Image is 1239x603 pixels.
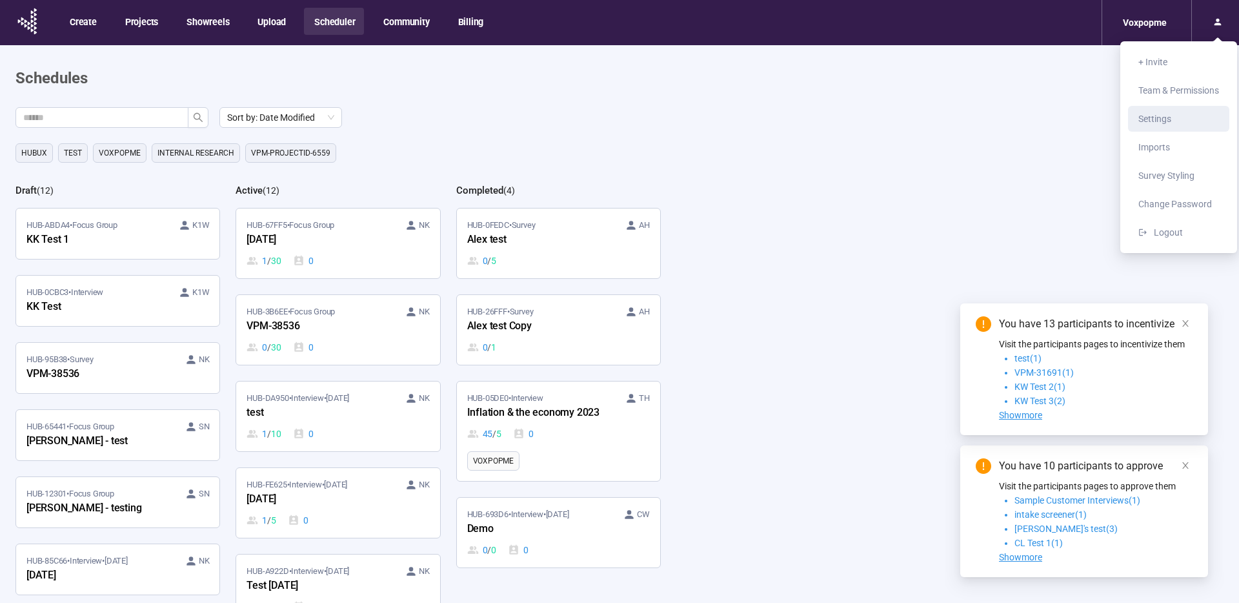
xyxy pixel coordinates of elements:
[508,543,529,557] div: 0
[1138,85,1219,96] span: Team & Permissions
[199,353,210,366] span: NK
[457,382,660,481] a: HUB-05DE0•Interview THInflation & the economy 202345 / 50Voxpopme
[271,254,281,268] span: 30
[236,295,439,365] a: HUB-3B6EE•Focus Group NKVPM-385360 / 300
[457,295,660,365] a: HUB-26FFF•Survey AHAlex test Copy0 / 1
[467,521,609,538] div: Demo
[267,427,271,441] span: /
[236,382,439,451] a: HUB-DA950•Interview•[DATE] NKtest1 / 100
[1138,57,1167,67] span: + Invite
[15,66,88,91] h1: Schedules
[271,340,281,354] span: 30
[326,566,349,576] time: [DATE]
[199,487,210,500] span: SN
[247,254,281,268] div: 1
[263,185,279,196] span: ( 12 )
[115,8,167,35] button: Projects
[16,343,219,393] a: HUB-95B38•Survey NKVPM-38536
[419,219,430,232] span: NK
[491,340,496,354] span: 1
[639,392,650,405] span: TH
[419,392,430,405] span: NK
[26,433,168,450] div: [PERSON_NAME] - test
[1138,114,1171,124] span: Settings
[247,513,276,527] div: 1
[1014,382,1065,392] span: KW Test 2(1)
[176,8,238,35] button: Showreels
[448,8,493,35] button: Billing
[26,567,168,584] div: [DATE]
[247,392,349,405] span: HUB-DA950 • Interview •
[419,478,430,491] span: NK
[236,185,263,196] h2: Active
[1014,495,1140,506] span: Sample Customer Interviews(1)
[999,337,1193,351] p: Visit the participants pages to incentivize them
[639,305,650,318] span: AH
[157,147,234,159] span: Internal Research
[247,340,281,354] div: 0
[487,543,491,557] span: /
[467,254,496,268] div: 0
[227,108,334,127] span: Sort by: Date Modified
[1154,227,1183,238] span: Logout
[247,318,388,335] div: VPM-38536
[247,305,335,318] span: HUB-3B6EE • Focus Group
[467,508,569,521] span: HUB-693D6 • Interview •
[637,508,650,521] span: CW
[105,556,128,566] time: [DATE]
[99,147,141,159] span: Voxpopme
[999,316,1193,332] div: You have 13 participants to incentivize
[373,8,438,35] button: Community
[247,219,334,232] span: HUB-67FF5 • Focus Group
[419,305,430,318] span: NK
[513,427,534,441] div: 0
[26,420,114,433] span: HUB-65441 • Focus Group
[1014,524,1118,534] span: [PERSON_NAME]'s test(3)
[976,316,991,332] span: exclamation-circle
[247,427,281,441] div: 1
[473,455,514,467] span: Voxpopme
[59,8,106,35] button: Create
[188,107,208,128] button: search
[247,578,388,595] div: Test [DATE]
[192,286,209,299] span: K1W
[193,112,203,123] span: search
[26,286,103,299] span: HUB-0CBC3 • Interview
[546,509,569,519] time: [DATE]
[64,147,82,159] span: Test
[496,427,501,441] span: 5
[976,458,991,474] span: exclamation-circle
[1014,353,1042,363] span: test(1)
[293,427,314,441] div: 0
[1138,199,1212,209] span: Change Password
[236,468,439,538] a: HUB-FE625•Interview•[DATE] NK[DATE]1 / 50
[1181,319,1190,328] span: close
[15,185,37,196] h2: Draft
[467,219,536,232] span: HUB-0FEDC • Survey
[492,427,496,441] span: /
[1138,170,1194,181] span: Survey Styling
[456,185,503,196] h2: Completed
[999,552,1042,562] span: Showmore
[247,565,349,578] span: HUB-A922D • Interview •
[487,254,491,268] span: /
[1014,538,1063,548] span: CL Test 1(1)
[247,8,295,35] button: Upload
[26,500,168,517] div: [PERSON_NAME] - testing
[271,513,276,527] span: 5
[1014,396,1065,406] span: KW Test 3(2)
[267,340,271,354] span: /
[247,405,388,422] div: test
[1115,10,1174,35] div: Voxpopme
[324,480,347,489] time: [DATE]
[16,209,219,259] a: HUB-ABDA4•Focus Group K1WKK Test 1
[16,410,219,460] a: HUB-65441•Focus Group SN[PERSON_NAME] - test
[26,555,128,567] span: HUB-85C66 • Interview •
[1014,367,1074,378] span: VPM-31691(1)
[999,479,1193,493] p: Visit the participants pages to approve them
[247,232,388,249] div: [DATE]
[267,254,271,268] span: /
[467,543,496,557] div: 0
[16,544,219,595] a: HUB-85C66•Interview•[DATE] NK[DATE]
[199,555,210,567] span: NK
